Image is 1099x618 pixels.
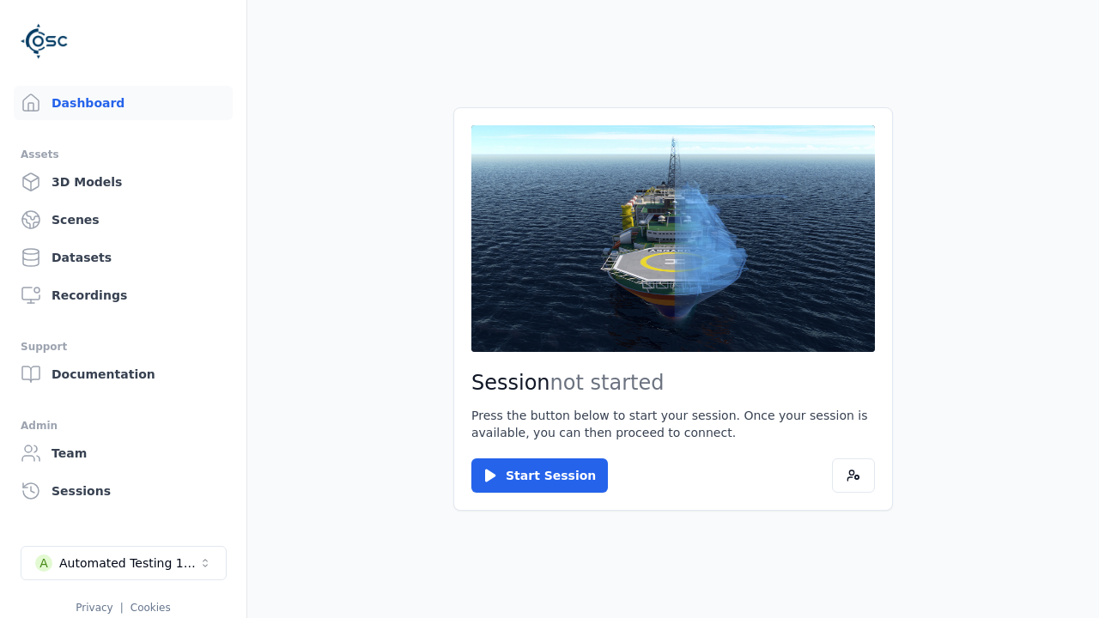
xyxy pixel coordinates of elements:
p: Press the button below to start your session. Once your session is available, you can then procee... [471,407,875,441]
a: Privacy [76,602,112,614]
h2: Session [471,369,875,397]
a: Cookies [131,602,171,614]
img: Logo [21,17,69,65]
div: Automated Testing 1 - Playwright [59,554,198,572]
a: Datasets [14,240,233,275]
a: 3D Models [14,165,233,199]
a: Recordings [14,278,233,312]
div: A [35,554,52,572]
button: Select a workspace [21,546,227,580]
a: Team [14,436,233,470]
a: Documentation [14,357,233,391]
span: not started [550,371,665,395]
div: Assets [21,144,226,165]
a: Scenes [14,203,233,237]
button: Start Session [471,458,608,493]
a: Sessions [14,474,233,508]
span: | [120,602,124,614]
div: Support [21,336,226,357]
a: Dashboard [14,86,233,120]
div: Admin [21,415,226,436]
